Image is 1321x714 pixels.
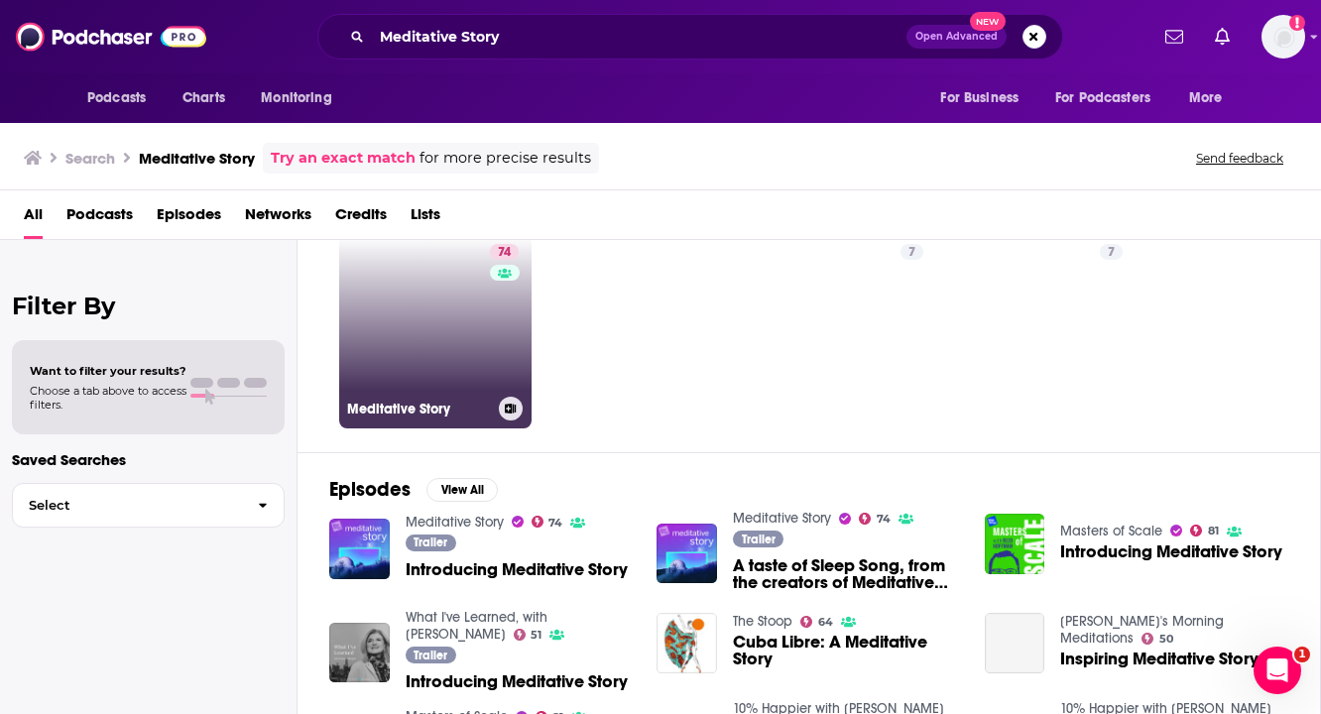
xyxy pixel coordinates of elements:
[531,631,541,640] span: 51
[1157,20,1191,54] a: Show notifications dropdown
[12,292,285,320] h2: Filter By
[1060,543,1282,560] a: Introducing Meditative Story
[1060,523,1162,539] a: Masters of Scale
[1108,243,1115,263] span: 7
[317,14,1063,59] div: Search podcasts, credits, & more...
[247,79,357,117] button: open menu
[657,524,717,584] img: A taste of Sleep Song, from the creators of Meditative Story
[970,12,1006,31] span: New
[939,236,1132,428] a: 7
[329,477,411,502] h2: Episodes
[498,243,511,263] span: 74
[906,25,1007,49] button: Open AdvancedNew
[372,21,906,53] input: Search podcasts, credits, & more...
[733,557,961,591] a: A taste of Sleep Song, from the creators of Meditative Story
[739,236,931,428] a: 7
[335,198,387,239] a: Credits
[30,364,186,378] span: Want to filter your results?
[1055,84,1150,112] span: For Podcasters
[1190,150,1289,167] button: Send feedback
[1289,15,1305,31] svg: Add a profile image
[877,515,891,524] span: 74
[926,79,1043,117] button: open menu
[985,613,1045,673] a: Inspiring Meditative Story
[66,198,133,239] a: Podcasts
[1254,647,1301,694] iframe: Intercom live chat
[73,79,172,117] button: open menu
[139,149,255,168] h3: Meditative Story
[657,613,717,673] img: Cuba Libre: A Meditative Story
[1042,79,1179,117] button: open menu
[1175,79,1248,117] button: open menu
[859,513,891,525] a: 74
[532,516,563,528] a: 74
[1141,633,1173,645] a: 50
[406,673,628,690] a: Introducing Meditative Story
[406,561,628,578] a: Introducing Meditative Story
[329,519,390,579] img: Introducing Meditative Story
[65,149,115,168] h3: Search
[414,650,447,661] span: Trailer
[12,483,285,528] button: Select
[420,147,591,170] span: for more precise results
[733,510,831,527] a: Meditative Story
[261,84,331,112] span: Monitoring
[347,401,491,417] h3: Meditative Story
[1190,525,1219,536] a: 81
[245,198,311,239] span: Networks
[1207,20,1238,54] a: Show notifications dropdown
[182,84,225,112] span: Charts
[24,198,43,239] span: All
[985,514,1045,574] img: Introducing Meditative Story
[733,634,961,667] a: Cuba Libre: A Meditative Story
[1060,613,1224,647] a: Molly's Morning Meditations
[1294,647,1310,662] span: 1
[170,79,237,117] a: Charts
[908,243,915,263] span: 7
[339,236,532,428] a: 74Meditative Story
[411,198,440,239] a: Lists
[12,450,285,469] p: Saved Searches
[426,478,498,502] button: View All
[414,536,447,548] span: Trailer
[329,623,390,683] img: Introducing Meditative Story
[13,499,242,512] span: Select
[1100,244,1123,260] a: 7
[800,616,833,628] a: 64
[490,244,519,260] a: 74
[1189,84,1223,112] span: More
[733,613,792,630] a: The Stoop
[406,514,504,531] a: Meditative Story
[940,84,1019,112] span: For Business
[818,618,833,627] span: 64
[16,18,206,56] img: Podchaser - Follow, Share and Rate Podcasts
[1060,651,1259,667] a: Inspiring Meditative Story
[901,244,923,260] a: 7
[157,198,221,239] a: Episodes
[406,609,547,643] a: What I've Learned, with Arianna Huffington
[1261,15,1305,59] button: Show profile menu
[548,519,562,528] span: 74
[742,534,776,545] span: Trailer
[915,32,998,42] span: Open Advanced
[1159,635,1173,644] span: 50
[329,477,498,502] a: EpisodesView All
[1261,15,1305,59] span: Logged in as AparnaKulkarni
[1261,15,1305,59] img: User Profile
[87,84,146,112] span: Podcasts
[1208,527,1219,535] span: 81
[30,384,186,412] span: Choose a tab above to access filters.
